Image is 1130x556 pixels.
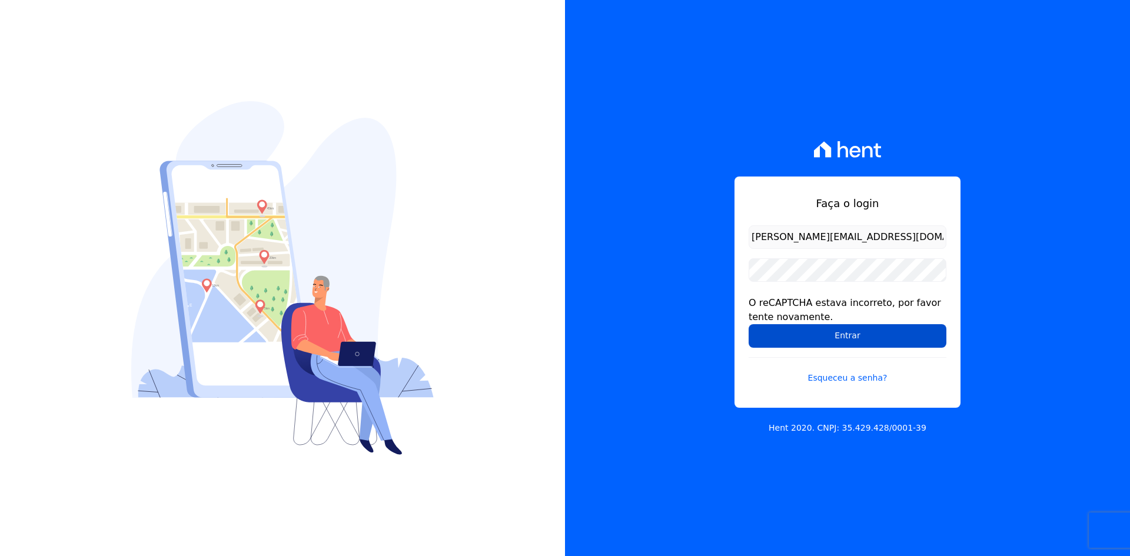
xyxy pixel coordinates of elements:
input: Email [749,225,946,249]
h1: Faça o login [749,195,946,211]
p: Hent 2020. CNPJ: 35.429.428/0001-39 [769,422,926,434]
a: Esqueceu a senha? [749,357,946,384]
input: Entrar [749,324,946,348]
div: O reCAPTCHA estava incorreto, por favor tente novamente. [749,296,946,324]
img: Login [131,101,434,455]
